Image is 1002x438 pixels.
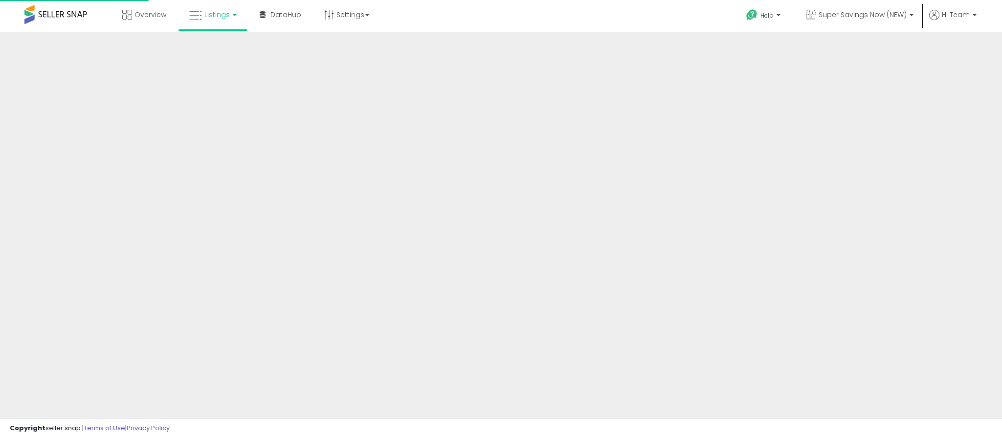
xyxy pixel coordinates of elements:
div: seller snap | | [10,424,170,433]
span: Hi Team [942,10,970,20]
span: Help [760,11,774,20]
a: Hi Team [929,10,977,32]
span: Super Savings Now (NEW) [819,10,907,20]
span: Overview [134,10,166,20]
span: Listings [204,10,230,20]
i: Get Help [746,9,758,21]
a: Help [738,1,790,32]
a: Privacy Policy [127,423,170,433]
strong: Copyright [10,423,45,433]
a: Terms of Use [84,423,125,433]
span: DataHub [270,10,301,20]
